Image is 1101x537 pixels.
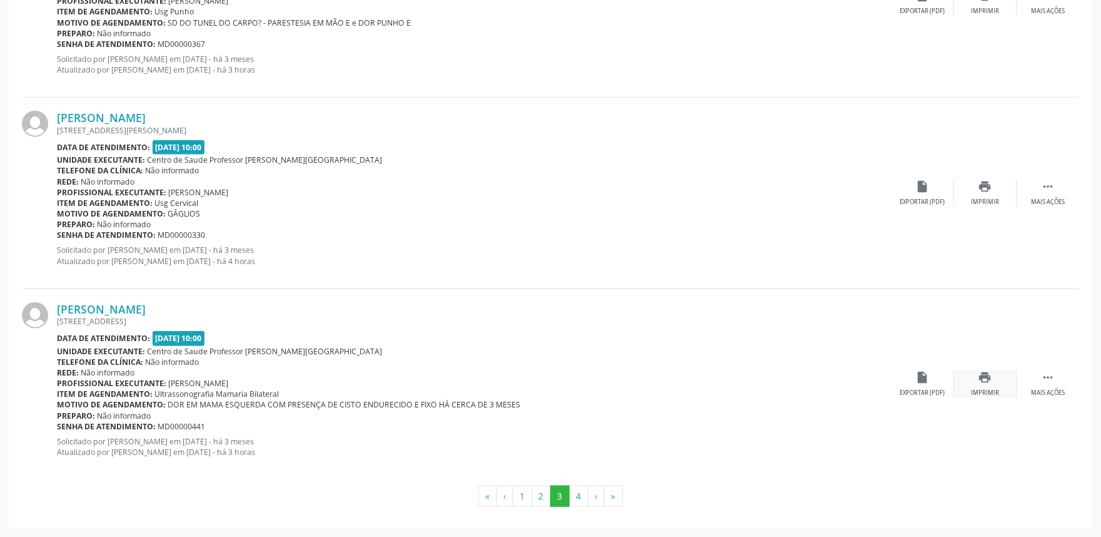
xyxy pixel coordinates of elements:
b: Senha de atendimento: [57,230,156,240]
span: [DATE] 10:00 [153,331,205,345]
p: Solicitado por [PERSON_NAME] em [DATE] - há 3 meses Atualizado por [PERSON_NAME] em [DATE] - há 3... [57,436,892,458]
span: GÂGLIOS [168,208,201,219]
span: Centro de Saude Professor [PERSON_NAME][GEOGRAPHIC_DATA] [148,346,383,357]
img: img [22,302,48,329]
span: [DATE] 10:00 [153,140,205,155]
a: [PERSON_NAME] [57,111,146,125]
div: [STREET_ADDRESS] [57,316,892,327]
b: Rede: [57,176,79,187]
b: Rede: [57,367,79,378]
b: Telefone da clínica: [57,357,143,367]
span: Usg Punho [155,6,194,17]
button: Go to first page [478,486,497,507]
span: [PERSON_NAME] [169,378,229,389]
span: MD00000330 [158,230,206,240]
button: Go to previous page [496,486,513,507]
b: Telefone da clínica: [57,165,143,176]
p: Solicitado por [PERSON_NAME] em [DATE] - há 3 meses Atualizado por [PERSON_NAME] em [DATE] - há 4... [57,245,892,266]
span: Não informado [146,357,199,367]
button: Go to last page [604,486,623,507]
div: Mais ações [1031,7,1065,16]
div: Mais ações [1031,389,1065,397]
b: Item de agendamento: [57,6,153,17]
b: Motivo de agendamento: [57,208,166,219]
img: img [22,111,48,137]
button: Go to page 2 [531,486,551,507]
span: Usg Cervical [155,198,199,208]
span: Não informado [81,176,135,187]
span: Não informado [98,28,151,39]
span: Não informado [146,165,199,176]
b: Item de agendamento: [57,389,153,399]
span: Ultrassonografia Mamaria Bilateral [155,389,279,399]
b: Senha de atendimento: [57,39,156,49]
b: Senha de atendimento: [57,421,156,432]
b: Preparo: [57,411,95,421]
b: Data de atendimento: [57,142,150,153]
span: Não informado [98,411,151,421]
span: Não informado [81,367,135,378]
b: Preparo: [57,28,95,39]
i: insert_drive_file [916,371,930,384]
i: print [978,180,992,193]
span: SD DO TUNEL DO CARPO? - PARESTESIA EM MÃO E e DOR PUNHO E [168,18,411,28]
span: MD00000367 [158,39,206,49]
div: Imprimir [971,389,999,397]
button: Go to page 1 [513,486,532,507]
span: DOR EM MAMA ESQUERDA COM PRESENÇA DE CISTO ENDURECIDO E FIXO HÁ CERCA DE 3 MESES [168,399,521,410]
b: Motivo de agendamento: [57,399,166,410]
b: Item de agendamento: [57,198,153,208]
button: Go to page 4 [569,486,588,507]
p: Solicitado por [PERSON_NAME] em [DATE] - há 3 meses Atualizado por [PERSON_NAME] em [DATE] - há 3... [57,54,892,75]
div: Mais ações [1031,198,1065,207]
span: Não informado [98,219,151,230]
a: [PERSON_NAME] [57,302,146,316]
button: Go to next page [588,486,605,507]
span: Centro de Saude Professor [PERSON_NAME][GEOGRAPHIC_DATA] [148,155,383,165]
b: Profissional executante: [57,187,166,198]
div: Exportar (PDF) [900,389,945,397]
b: Motivo de agendamento: [57,18,166,28]
i: print [978,371,992,384]
span: MD00000441 [158,421,206,432]
i: insert_drive_file [916,180,930,193]
i:  [1041,180,1055,193]
span: [PERSON_NAME] [169,187,229,198]
i:  [1041,371,1055,384]
ul: Pagination [22,486,1079,507]
b: Data de atendimento: [57,333,150,344]
div: Exportar (PDF) [900,198,945,207]
b: Unidade executante: [57,346,145,357]
b: Preparo: [57,219,95,230]
b: Unidade executante: [57,155,145,165]
button: Go to page 3 [550,486,570,507]
b: Profissional executante: [57,378,166,389]
div: Imprimir [971,7,999,16]
div: [STREET_ADDRESS][PERSON_NAME] [57,125,892,136]
div: Exportar (PDF) [900,7,945,16]
div: Imprimir [971,198,999,207]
